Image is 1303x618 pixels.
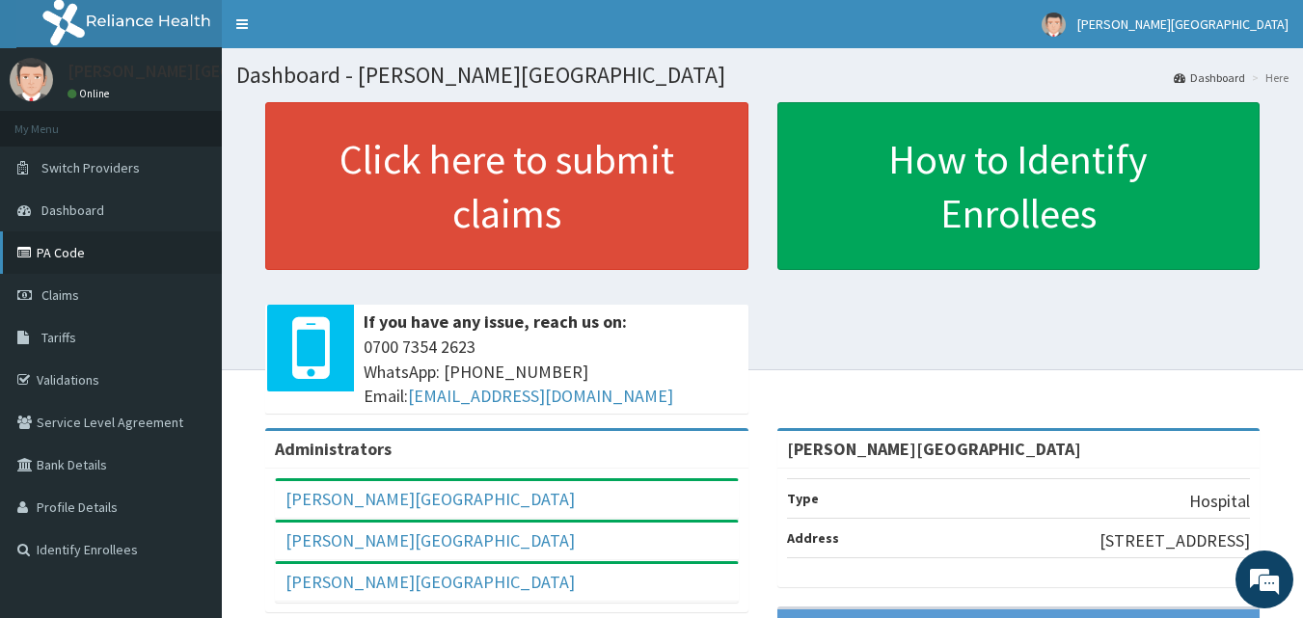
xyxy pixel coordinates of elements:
b: Address [787,529,839,547]
strong: [PERSON_NAME][GEOGRAPHIC_DATA] [787,438,1081,460]
span: Tariffs [41,329,76,346]
span: Switch Providers [41,159,140,176]
b: Type [787,490,819,507]
p: Hospital [1189,489,1250,514]
img: User Image [10,58,53,101]
a: How to Identify Enrollees [777,102,1261,270]
h1: Dashboard - [PERSON_NAME][GEOGRAPHIC_DATA] [236,63,1289,88]
li: Here [1247,69,1289,86]
a: [PERSON_NAME][GEOGRAPHIC_DATA] [285,529,575,551]
a: Dashboard [1174,69,1245,86]
a: [EMAIL_ADDRESS][DOMAIN_NAME] [408,385,673,407]
p: [PERSON_NAME][GEOGRAPHIC_DATA] [68,63,353,80]
p: [STREET_ADDRESS] [1099,528,1250,553]
b: If you have any issue, reach us on: [364,310,627,333]
span: 0700 7354 2623 WhatsApp: [PHONE_NUMBER] Email: [364,335,739,409]
a: [PERSON_NAME][GEOGRAPHIC_DATA] [285,571,575,593]
img: User Image [1042,13,1066,37]
a: Click here to submit claims [265,102,748,270]
a: Online [68,87,114,100]
a: [PERSON_NAME][GEOGRAPHIC_DATA] [285,488,575,510]
span: [PERSON_NAME][GEOGRAPHIC_DATA] [1077,15,1289,33]
b: Administrators [275,438,392,460]
span: Claims [41,286,79,304]
span: Dashboard [41,202,104,219]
